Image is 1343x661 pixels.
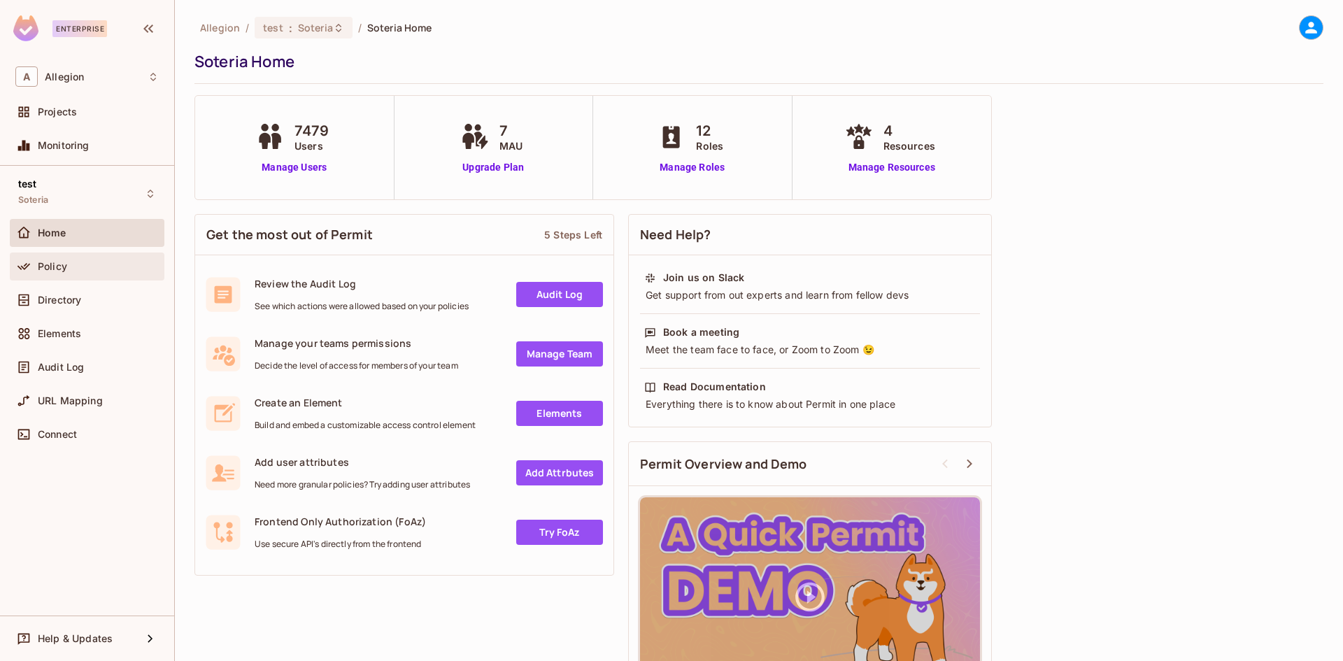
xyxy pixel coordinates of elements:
[841,160,942,175] a: Manage Resources
[255,479,470,490] span: Need more granular policies? Try adding user attributes
[38,261,67,272] span: Policy
[52,20,107,37] div: Enterprise
[499,138,523,153] span: MAU
[255,539,426,550] span: Use secure API's directly from the frontend
[457,160,530,175] a: Upgrade Plan
[544,228,602,241] div: 5 Steps Left
[294,120,329,141] span: 7479
[38,429,77,440] span: Connect
[883,120,935,141] span: 4
[38,633,113,644] span: Help & Updates
[516,460,603,485] a: Add Attrbutes
[253,160,336,175] a: Manage Users
[255,360,458,371] span: Decide the level of access for members of your team
[288,22,293,34] span: :
[18,178,37,190] span: test
[640,226,711,243] span: Need Help?
[18,194,48,206] span: Soteria
[516,401,603,426] a: Elements
[38,140,90,151] span: Monitoring
[255,455,470,469] span: Add user attributes
[696,120,723,141] span: 12
[255,301,469,312] span: See which actions were allowed based on your policies
[263,21,283,34] span: test
[255,420,476,431] span: Build and embed a customizable access control element
[654,160,730,175] a: Manage Roles
[255,396,476,409] span: Create an Element
[644,343,976,357] div: Meet the team face to face, or Zoom to Zoom 😉
[663,271,744,285] div: Join us on Slack
[45,71,84,83] span: Workspace: Allegion
[255,515,426,528] span: Frontend Only Authorization (FoAz)
[640,455,807,473] span: Permit Overview and Demo
[38,328,81,339] span: Elements
[194,51,1316,72] div: Soteria Home
[663,380,766,394] div: Read Documentation
[294,138,329,153] span: Users
[516,341,603,367] a: Manage Team
[516,520,603,545] a: Try FoAz
[38,227,66,239] span: Home
[255,277,469,290] span: Review the Audit Log
[200,21,240,34] span: the active workspace
[516,282,603,307] a: Audit Log
[358,21,362,34] li: /
[367,21,432,34] span: Soteria Home
[38,106,77,118] span: Projects
[255,336,458,350] span: Manage your teams permissions
[13,15,38,41] img: SReyMgAAAABJRU5ErkJggg==
[246,21,249,34] li: /
[663,325,739,339] div: Book a meeting
[644,288,976,302] div: Get support from out experts and learn from fellow devs
[38,294,81,306] span: Directory
[644,397,976,411] div: Everything there is to know about Permit in one place
[883,138,935,153] span: Resources
[38,395,103,406] span: URL Mapping
[499,120,523,141] span: 7
[696,138,723,153] span: Roles
[38,362,84,373] span: Audit Log
[15,66,38,87] span: A
[298,21,333,34] span: Soteria
[206,226,373,243] span: Get the most out of Permit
